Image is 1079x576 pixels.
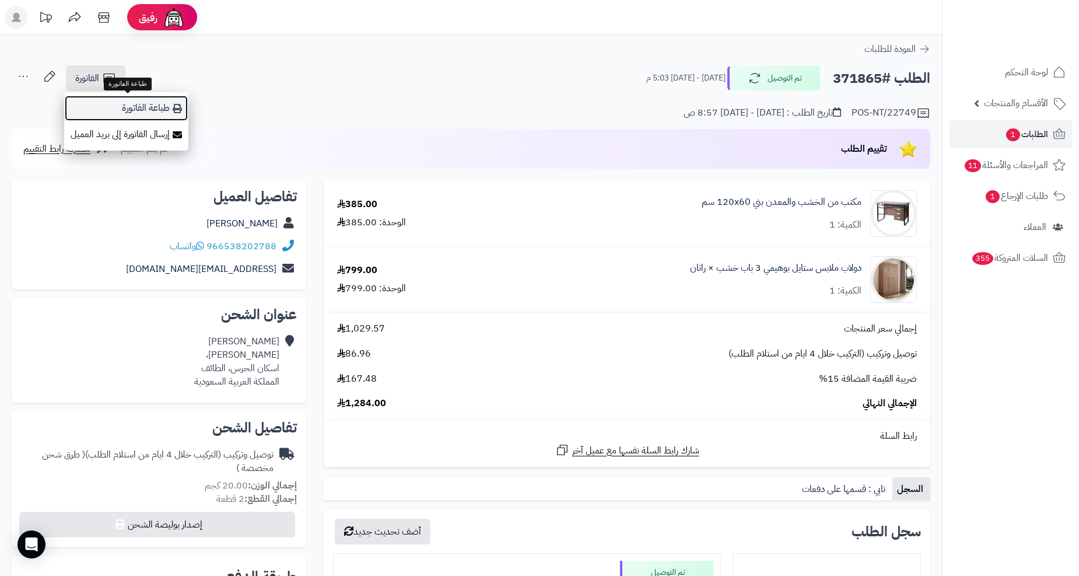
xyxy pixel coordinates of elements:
[1005,126,1048,142] span: الطلبات
[337,282,406,295] div: الوحدة: 799.00
[1006,128,1020,141] span: 1
[797,477,892,501] a: تابي : قسمها على دفعات
[21,448,274,475] div: توصيل وتركيب (التركيب خلال 4 ايام من استلام الطلب)
[337,264,377,277] div: 799.00
[170,239,204,253] a: واتساب
[248,479,297,493] strong: إجمالي الوزن:
[950,58,1072,86] a: لوحة التحكم
[66,65,125,91] a: الفاتورة
[21,421,297,435] h2: تفاصيل الشحن
[852,525,921,539] h3: سجل الطلب
[337,372,377,386] span: 167.48
[335,519,430,544] button: أضف تحديث جديد
[950,151,1072,179] a: المراجعات والأسئلة11
[829,218,861,232] div: الكمية: 1
[206,217,278,231] a: [PERSON_NAME]
[337,347,371,361] span: 86.96
[42,448,274,475] span: ( طرق شحن مخصصة )
[702,196,861,209] a: مكتب من الخشب والمعدن بني 120x60 سم
[1024,219,1046,235] span: العملاء
[572,444,699,458] span: شارك رابط السلة نفسها مع عميل آخر
[950,120,1072,148] a: الطلبات1
[17,530,45,558] div: Open Intercom Messenger
[337,198,377,211] div: 385.00
[23,142,90,156] span: مشاركة رابط التقييم
[984,95,1048,111] span: الأقسام والمنتجات
[950,213,1072,241] a: العملاء
[75,71,99,85] span: الفاتورة
[1005,64,1048,81] span: لوحة التحكم
[965,159,981,172] span: 11
[864,42,916,56] span: العودة للطلبات
[194,335,279,388] div: [PERSON_NAME] [PERSON_NAME]، اسكان الحرس، الطائف المملكة العربية السعودية
[819,372,917,386] span: ضريبة القيمة المضافة 15%
[126,262,276,276] a: [EMAIL_ADDRESS][DOMAIN_NAME]
[972,252,993,265] span: 355
[104,78,152,90] div: طباعة الفاتورة
[21,190,297,204] h2: تفاصيل العميل
[844,322,917,336] span: إجمالي سعر المنتجات
[852,106,930,120] div: POS-NT/22749
[841,142,887,156] span: تقييم الطلب
[684,106,841,120] div: تاريخ الطلب : [DATE] - [DATE] 8:57 ص
[950,244,1072,272] a: السلات المتروكة355
[950,182,1072,210] a: طلبات الإرجاع1
[64,121,188,148] a: إرسال الفاتورة إلى بريد العميل
[863,397,917,410] span: الإجمالي النهائي
[139,11,157,25] span: رفيق
[19,512,295,537] button: إصدار بوليصة الشحن
[328,430,926,443] div: رابط السلة
[244,492,297,506] strong: إجمالي القطع:
[727,66,821,90] button: تم التوصيل
[216,492,297,506] small: 2 قطعة
[833,67,930,90] h2: الطلب #371865
[337,216,406,229] div: الوحدة: 385.00
[871,190,916,237] img: 1716215394-110111010095-90x90.jpg
[64,95,188,121] a: طباعة الفاتورة
[206,239,276,253] a: 966538202788
[337,322,385,336] span: 1,029.57
[986,190,1000,203] span: 1
[964,157,1048,173] span: المراجعات والأسئلة
[646,72,726,84] small: [DATE] - [DATE] 5:03 م
[23,142,110,156] a: مشاركة رابط التقييم
[21,308,297,322] h2: عنوان الشحن
[864,42,930,56] a: العودة للطلبات
[871,256,916,303] img: 1749976485-1-90x90.jpg
[337,397,386,410] span: 1,284.00
[971,250,1048,266] span: السلات المتروكة
[31,6,60,32] a: تحديثات المنصة
[728,347,917,361] span: توصيل وتركيب (التركيب خلال 4 ايام من استلام الطلب)
[205,479,297,493] small: 20.00 كجم
[829,284,861,298] div: الكمية: 1
[555,443,699,458] a: شارك رابط السلة نفسها مع عميل آخر
[985,188,1048,204] span: طلبات الإرجاع
[162,6,185,29] img: ai-face.png
[892,477,930,501] a: السجل
[690,261,861,275] a: دولاب ملابس ستايل بوهيمي 3 باب خشب × راتان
